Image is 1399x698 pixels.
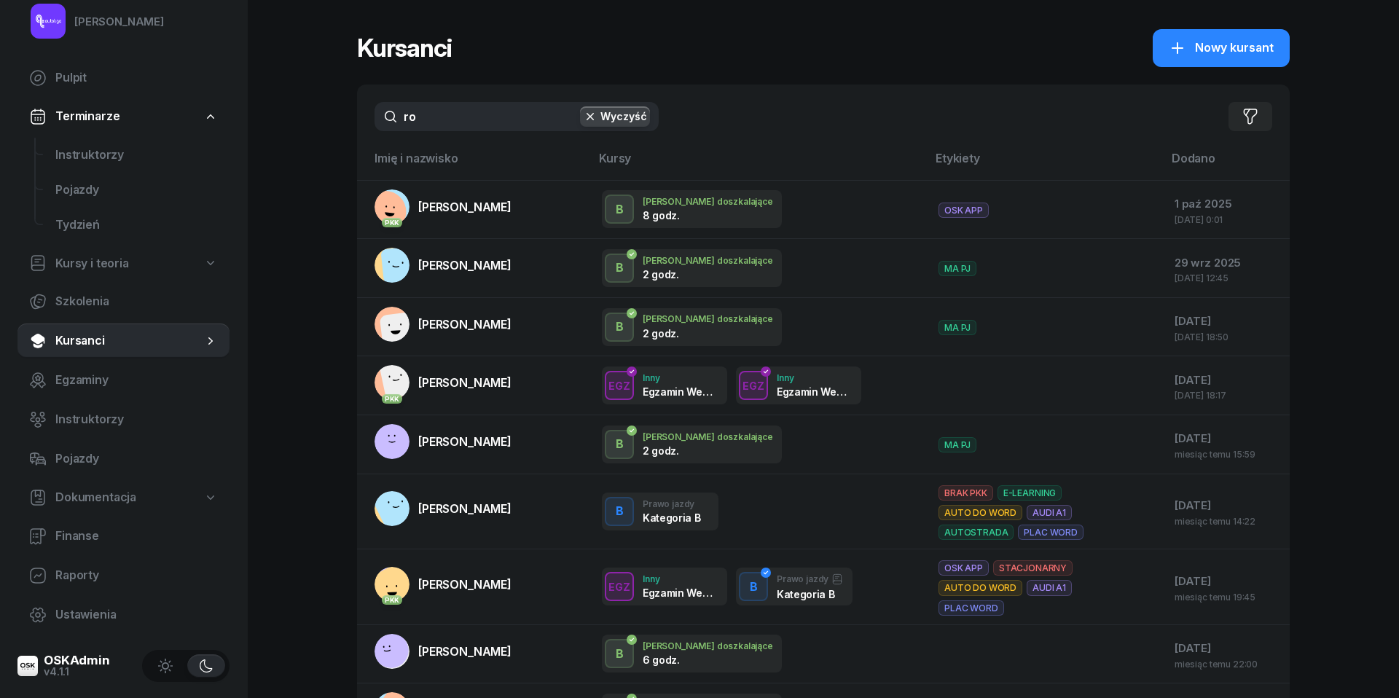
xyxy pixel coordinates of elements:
[610,256,630,281] div: B
[643,654,718,666] div: 6 godz.
[17,323,230,358] a: Kursanci
[55,371,218,390] span: Egzaminy
[777,573,843,585] div: Prawo jazdy
[1163,149,1290,180] th: Dodano
[1175,312,1278,331] div: [DATE]
[744,575,764,600] div: B
[418,577,512,592] span: [PERSON_NAME]
[739,572,768,601] button: B
[938,203,989,218] span: OSK APP
[1153,29,1290,67] button: Nowy kursant
[1027,505,1072,520] span: AUDI A1
[643,587,718,599] div: Egzamin Wewnętrzny
[44,173,230,208] a: Pojazdy
[777,588,843,600] div: Kategoria B
[17,656,38,676] img: logo-xs@2x.png
[1175,659,1278,669] div: miesiąc temu 22:00
[55,292,218,311] span: Szkolenia
[17,558,230,593] a: Raporty
[777,385,853,398] div: Egzamin Wewnętrzny
[643,574,718,584] div: Inny
[375,365,512,400] a: PKK[PERSON_NAME]
[1175,517,1278,526] div: miesiąc temu 14:22
[375,307,512,342] a: [PERSON_NAME]
[375,567,512,602] a: PKK[PERSON_NAME]
[418,501,512,516] span: [PERSON_NAME]
[382,394,403,404] div: PKK
[418,200,512,214] span: [PERSON_NAME]
[44,667,110,677] div: v4.1.1
[643,373,718,383] div: Inny
[55,605,218,624] span: Ustawienia
[17,402,230,437] a: Instruktorzy
[55,146,218,165] span: Instruktorzy
[938,600,1004,616] span: PLAC WORD
[643,268,718,281] div: 2 godz.
[375,248,512,283] a: [PERSON_NAME]
[44,208,230,243] a: Tydzień
[938,320,976,335] span: MA PJ
[357,149,590,180] th: Imię i nazwisko
[1175,391,1278,400] div: [DATE] 18:17
[74,12,164,31] div: [PERSON_NAME]
[605,254,634,283] button: B
[1195,39,1274,58] span: Nowy kursant
[938,525,1014,540] span: AUTOSTRADA
[382,218,403,227] div: PKK
[643,314,773,323] div: [PERSON_NAME] doszkalające
[938,505,1022,520] span: AUTO DO WORD
[1175,592,1278,602] div: miesiąc temu 19:45
[44,654,110,667] div: OSKAdmin
[55,68,218,87] span: Pulpit
[643,444,718,457] div: 2 godz.
[1175,215,1278,224] div: [DATE] 0:01
[1175,429,1278,448] div: [DATE]
[938,580,1022,595] span: AUTO DO WORD
[55,410,218,429] span: Instruktorzy
[1027,580,1072,595] span: AUDI A1
[418,375,512,390] span: [PERSON_NAME]
[17,481,230,514] a: Dokumentacja
[1175,572,1278,591] div: [DATE]
[55,488,136,507] span: Dokumentacja
[17,284,230,319] a: Szkolenia
[1175,254,1278,272] div: 29 wrz 2025
[777,373,853,383] div: Inny
[17,100,230,133] a: Terminarze
[55,181,218,200] span: Pojazdy
[17,442,230,477] a: Pojazdy
[375,102,659,131] input: Szukaj
[938,437,976,452] span: MA PJ
[605,195,634,224] button: B
[375,189,512,224] a: PKK[PERSON_NAME]
[17,60,230,95] a: Pulpit
[1175,639,1278,658] div: [DATE]
[1175,332,1278,342] div: [DATE] 18:50
[55,216,218,235] span: Tydzień
[418,644,512,659] span: [PERSON_NAME]
[418,317,512,332] span: [PERSON_NAME]
[643,432,773,442] div: [PERSON_NAME] doszkalające
[605,371,634,400] button: EGZ
[55,450,218,468] span: Pojazdy
[605,313,634,342] button: B
[55,107,119,126] span: Terminarze
[610,642,630,667] div: B
[418,434,512,449] span: [PERSON_NAME]
[605,430,634,459] button: B
[357,35,452,61] h1: Kursanci
[739,371,768,400] button: EGZ
[1175,496,1278,515] div: [DATE]
[17,247,230,281] a: Kursy i teoria
[55,254,129,273] span: Kursy i teoria
[737,377,770,395] div: EGZ
[375,424,512,459] a: [PERSON_NAME]
[375,491,512,526] a: [PERSON_NAME]
[590,149,927,180] th: Kursy
[610,432,630,457] div: B
[643,256,773,265] div: [PERSON_NAME] doszkalające
[993,560,1073,576] span: STACJONARNY
[610,499,630,524] div: B
[605,497,634,526] button: B
[603,377,636,395] div: EGZ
